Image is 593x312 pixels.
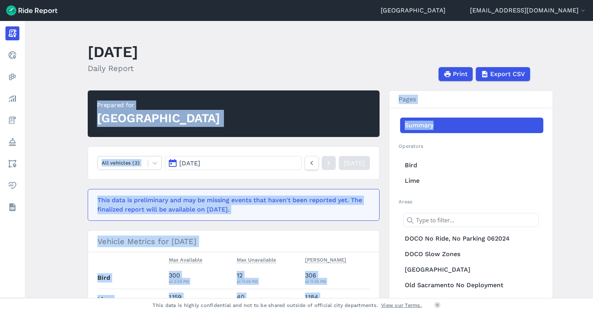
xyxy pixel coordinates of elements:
[179,159,200,167] span: [DATE]
[237,278,299,285] div: at 11:45 PM
[97,101,220,110] div: Prepared for
[305,255,346,263] span: [PERSON_NAME]
[6,5,57,16] img: Ride Report
[88,41,138,62] h1: [DATE]
[400,118,543,133] a: Summary
[88,62,138,74] h2: Daily Report
[5,92,19,106] a: Analyze
[169,278,231,285] div: at 2:29 PM
[399,142,543,150] h2: Operators
[5,135,19,149] a: Policy
[399,198,543,205] h2: Areas
[305,278,370,285] div: at 11:45 PM
[453,69,468,79] span: Print
[5,200,19,214] a: Datasets
[5,70,19,84] a: Heatmaps
[381,6,446,15] a: [GEOGRAPHIC_DATA]
[169,255,202,263] span: Max Available
[470,6,587,15] button: [EMAIL_ADDRESS][DOMAIN_NAME]
[165,156,302,170] button: [DATE]
[400,173,543,189] a: Lime
[5,48,19,62] a: Realtime
[97,110,220,127] div: [GEOGRAPHIC_DATA]
[389,91,553,108] h3: Pages
[237,293,299,307] div: 40
[5,157,19,171] a: Areas
[237,255,276,263] span: Max Unavailable
[400,277,543,293] a: Old Sacramento No Deployment
[400,262,543,277] a: [GEOGRAPHIC_DATA]
[439,67,473,81] button: Print
[400,158,543,173] a: Bird
[400,231,543,246] a: DOCO No Ride, No Parking 062024
[5,113,19,127] a: Fees
[97,196,365,214] div: This data is preliminary and may be missing events that haven't been reported yet. The finalized ...
[237,255,276,265] button: Max Unavailable
[237,271,299,285] div: 12
[476,67,530,81] button: Export CSV
[169,271,231,285] div: 300
[305,293,370,307] div: 1,184
[97,289,166,310] th: Lime
[403,213,539,227] input: Type to filter...
[169,255,202,265] button: Max Available
[490,69,525,79] span: Export CSV
[305,271,370,285] div: 306
[5,179,19,192] a: Health
[400,246,543,262] a: DOCO Slow Zones
[97,267,166,289] th: Bird
[169,293,231,307] div: 1,159
[88,231,379,252] h3: Vehicle Metrics for [DATE]
[5,26,19,40] a: Report
[339,156,370,170] a: [DATE]
[400,293,543,309] a: R 9-18th
[305,255,346,265] button: [PERSON_NAME]
[381,302,422,309] a: View our Terms.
